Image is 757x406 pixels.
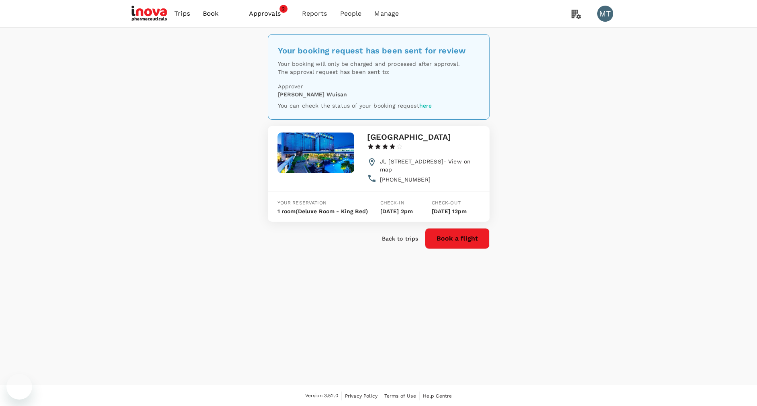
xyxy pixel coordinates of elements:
[425,235,490,241] a: Book a flight
[278,90,347,98] p: [PERSON_NAME] Wuisan
[277,200,326,206] span: Your reservation
[425,228,490,249] button: Book a flight
[280,5,288,13] span: 2
[305,392,338,400] span: Version 3.52.0
[597,6,613,22] div: MT
[278,68,480,76] p: The approval request has been sent to:
[340,9,362,18] span: People
[345,392,377,400] a: Privacy Policy
[131,5,168,22] img: iNova Pharmaceuticals
[6,374,32,400] iframe: Button to launch messaging window, conversation in progress
[384,392,416,400] a: Terms of Use
[345,393,377,399] span: Privacy Policy
[367,133,451,142] h3: [GEOGRAPHIC_DATA]
[203,9,219,18] span: Book
[380,207,428,215] p: [DATE] 2pm
[380,200,404,206] span: Check-in
[278,102,480,110] p: You can check the status of your booking request
[277,207,377,215] p: 1 room (Deluxe Room - King Bed)
[423,392,452,400] a: Help Centre
[249,9,289,18] span: Approvals
[302,9,327,18] span: Reports
[277,133,354,173] img: Grand Hotel Preanger - Primary image
[432,207,480,215] p: [DATE] 12pm
[432,200,461,206] span: Check-out
[380,176,431,183] a: [PHONE_NUMBER]
[419,102,432,109] a: here
[423,393,452,399] span: Help Centre
[384,393,416,399] span: Terms of Use
[278,44,480,57] div: Your booking request has been sent for review
[278,60,480,68] p: Your booking will only be charged and processed after approval.
[374,9,399,18] span: Manage
[278,82,480,90] p: Approver
[382,235,418,243] a: Back to trips
[174,9,190,18] span: Trips
[380,158,471,173] span: Jl. [STREET_ADDRESS] -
